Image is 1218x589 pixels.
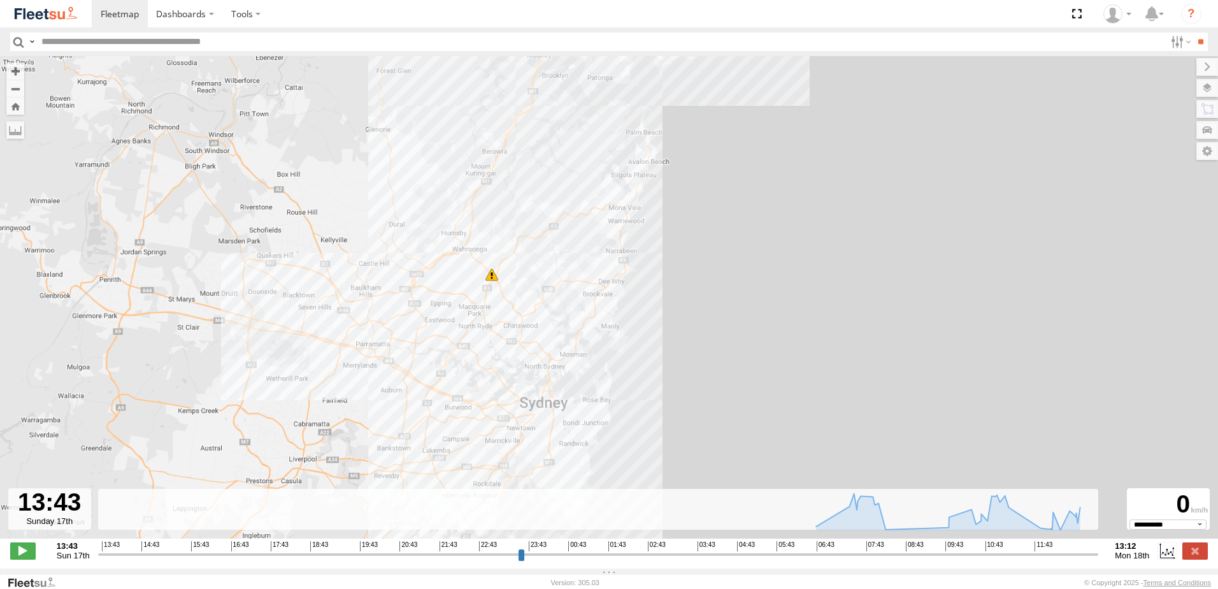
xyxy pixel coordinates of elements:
span: 16:43 [231,541,249,551]
span: 10:43 [985,541,1003,551]
label: Measure [6,121,24,139]
span: 14:43 [141,541,159,551]
span: 03:43 [698,541,715,551]
span: 11:43 [1035,541,1052,551]
span: 17:43 [271,541,289,551]
div: Matt Curtis [1099,4,1136,24]
span: 19:43 [360,541,378,551]
span: 04:43 [737,541,755,551]
label: Search Query [27,33,37,51]
div: 0 [1129,490,1208,520]
span: 05:43 [777,541,794,551]
span: 23:43 [529,541,547,551]
div: Version: 305.03 [551,579,599,586]
span: 09:43 [945,541,963,551]
button: Zoom in [6,62,24,80]
span: Sun 17th Aug 2025 [57,551,90,560]
span: 20:43 [399,541,417,551]
a: Terms and Conditions [1143,579,1211,586]
i: ? [1181,4,1201,24]
span: 02:43 [648,541,666,551]
label: Play/Stop [10,542,36,559]
button: Zoom out [6,80,24,98]
a: Visit our Website [7,576,66,589]
span: 15:43 [191,541,209,551]
label: Close [1182,542,1208,559]
span: 21:43 [440,541,457,551]
img: fleetsu-logo-horizontal.svg [13,5,79,22]
span: 22:43 [479,541,497,551]
span: Mon 18th Aug 2025 [1115,551,1149,560]
span: 07:43 [866,541,884,551]
label: Search Filter Options [1166,33,1193,51]
span: 06:43 [817,541,835,551]
strong: 13:12 [1115,541,1149,551]
div: © Copyright 2025 - [1084,579,1211,586]
strong: 13:43 [57,541,90,551]
button: Zoom Home [6,98,24,115]
span: 08:43 [906,541,924,551]
span: 00:43 [568,541,586,551]
label: Map Settings [1196,142,1218,160]
span: 18:43 [310,541,328,551]
span: 13:43 [102,541,120,551]
span: 01:43 [608,541,626,551]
